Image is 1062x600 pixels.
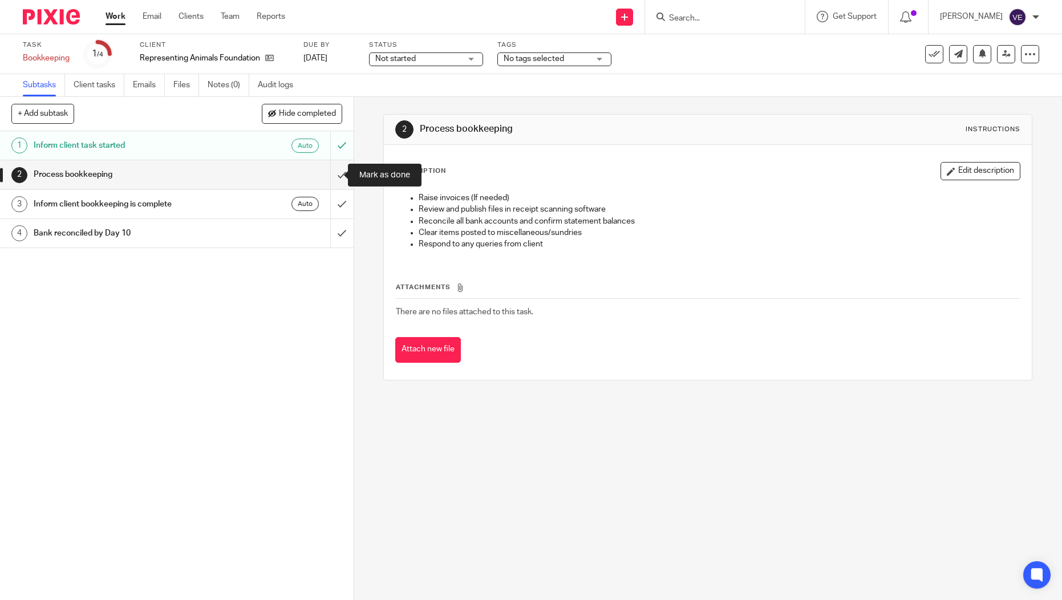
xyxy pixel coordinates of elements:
a: Team [221,11,240,22]
h1: Inform client task started [34,137,224,154]
input: Search [668,14,771,24]
span: [DATE] [303,54,327,62]
span: Attachments [396,284,451,290]
img: svg%3E [1008,8,1027,26]
button: Attach new file [395,337,461,363]
label: Client [140,40,289,50]
h1: Process bookkeeping [420,123,732,135]
a: Email [143,11,161,22]
p: Representing Animals Foundation CIC [140,52,260,64]
a: Client tasks [74,74,124,96]
a: Emails [133,74,165,96]
p: Respond to any queries from client [419,238,1020,250]
label: Due by [303,40,355,50]
label: Task [23,40,70,50]
button: + Add subtask [11,104,74,123]
a: Work [106,11,125,22]
p: [PERSON_NAME] [940,11,1003,22]
button: Hide completed [262,104,342,123]
div: Auto [291,139,319,153]
div: 1 [92,47,103,60]
a: Subtasks [23,74,65,96]
label: Status [369,40,483,50]
img: Pixie [23,9,80,25]
h1: Inform client bookkeeping is complete [34,196,224,213]
p: Description [395,167,446,176]
span: Get Support [833,13,877,21]
h1: Bank reconciled by Day 10 [34,225,224,242]
button: Edit description [941,162,1020,180]
a: Reports [257,11,285,22]
div: Auto [291,197,319,211]
span: Hide completed [279,110,336,119]
span: Not started [375,55,416,63]
p: Clear items posted to miscellaneous/sundries [419,227,1020,238]
div: Bookkeeping [23,52,70,64]
span: There are no files attached to this task. [396,308,533,316]
a: Audit logs [258,74,302,96]
a: Notes (0) [208,74,249,96]
small: /4 [97,51,103,58]
p: Raise invoices (If needed) [419,192,1020,204]
p: Reconcile all bank accounts and confirm statement balances [419,216,1020,227]
div: 2 [395,120,414,139]
a: Files [173,74,199,96]
label: Tags [497,40,611,50]
a: Clients [179,11,204,22]
div: 3 [11,196,27,212]
div: Instructions [966,125,1020,134]
span: No tags selected [504,55,564,63]
div: 2 [11,167,27,183]
h1: Process bookkeeping [34,166,224,183]
div: 4 [11,225,27,241]
p: Review and publish files in receipt scanning software [419,204,1020,215]
div: 1 [11,137,27,153]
